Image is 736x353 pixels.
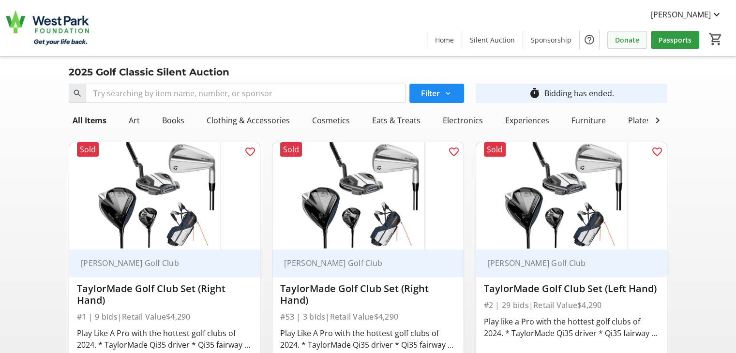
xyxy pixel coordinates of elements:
[427,31,462,49] a: Home
[272,142,463,250] img: TaylorMade Golf Club Set (Right Hand)
[529,88,541,99] mat-icon: timer_outline
[544,88,614,99] div: Bidding has ended.
[421,88,440,99] span: Filter
[125,111,144,130] div: Art
[501,111,553,130] div: Experiences
[77,310,252,324] div: #1 | 9 bids | Retail Value $4,290
[470,35,515,45] span: Silent Auction
[77,142,99,157] div: Sold
[6,4,92,52] img: West Park Healthcare Centre Foundation's Logo
[484,283,659,294] div: TaylorMade Golf Club Set (Left Hand)
[409,84,464,103] button: Filter
[531,35,571,45] span: Sponsorship
[77,283,252,306] div: TaylorMade Golf Club Set (Right Hand)
[643,7,730,22] button: [PERSON_NAME]
[77,327,252,351] div: Play Like A Pro with the hottest golf clubs of 2024. * TaylorMade Qi35 driver * Qi35 fairway - 3 ...
[476,142,667,250] img: TaylorMade Golf Club Set (Left Hand)
[69,142,260,250] img: TaylorMade Golf Club Set (Right Hand)
[86,84,406,103] input: Try searching by item name, number, or sponsor
[158,111,188,130] div: Books
[568,111,610,130] div: Furniture
[308,111,354,130] div: Cosmetics
[707,30,724,48] button: Cart
[651,31,699,49] a: Passports
[439,111,487,130] div: Electronics
[624,111,654,130] div: Plates
[484,316,659,339] div: Play like a Pro with the hottest golf clubs of 2024. * TaylorMade Qi35 driver * Qi35 fairway - 3 ...
[203,111,294,130] div: Clothing & Accessories
[280,327,455,351] div: Play Like A Pro with the hottest golf clubs of 2024. * TaylorMade Qi35 driver * Qi35 fairway - 3 ...
[368,111,424,130] div: Eats & Treats
[280,258,444,268] div: [PERSON_NAME] Golf Club
[280,310,455,324] div: #53 | 3 bids | Retail Value $4,290
[77,258,240,268] div: [PERSON_NAME] Golf Club
[580,30,599,49] button: Help
[435,35,454,45] span: Home
[651,9,711,20] span: [PERSON_NAME]
[462,31,523,49] a: Silent Auction
[607,31,647,49] a: Donate
[484,258,647,268] div: [PERSON_NAME] Golf Club
[484,142,506,157] div: Sold
[280,142,302,157] div: Sold
[615,35,639,45] span: Donate
[651,146,663,158] mat-icon: favorite_outline
[280,283,455,306] div: TaylorMade Golf Club Set (Right Hand)
[523,31,579,49] a: Sponsorship
[244,146,256,158] mat-icon: favorite_outline
[659,35,691,45] span: Passports
[448,146,460,158] mat-icon: favorite_outline
[484,298,659,312] div: #2 | 29 bids | Retail Value $4,290
[69,111,110,130] div: All Items
[63,64,235,80] div: 2025 Golf Classic Silent Auction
